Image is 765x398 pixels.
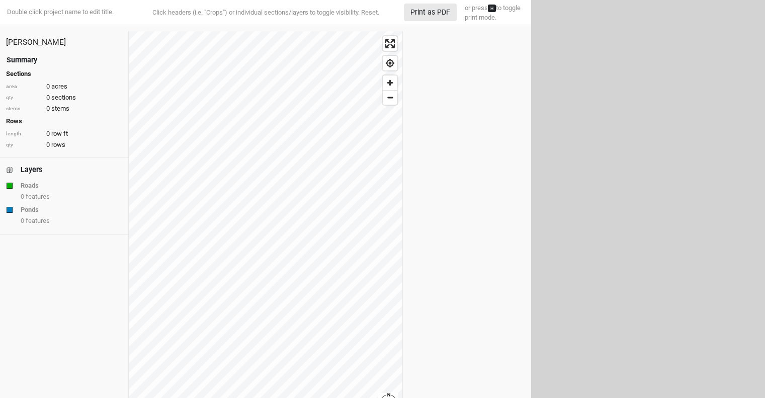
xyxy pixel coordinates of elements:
span: row ft [51,129,68,138]
button: Zoom in [383,75,397,90]
button: Find my location [383,56,397,70]
div: 0 features [21,216,122,225]
span: sections [51,93,76,102]
span: Zoom out [383,91,397,105]
kbd: H [488,5,496,12]
button: Print as PDF [404,4,457,21]
div: qty [6,94,41,102]
div: 0 features [21,192,122,201]
strong: Ponds [21,205,39,215]
button: Reset. [361,8,379,18]
div: Double click project name to edit title. [5,8,114,17]
button: Ponds0 features [6,204,122,224]
div: Susan Hartzell [6,37,122,48]
div: 0 [6,82,122,91]
div: 0 [6,104,122,113]
span: acres [51,82,67,91]
div: Summary [7,55,37,65]
div: 0 [6,93,122,102]
span: rows [51,140,65,149]
h4: Rows [6,117,122,125]
button: Zoom out [383,90,397,105]
div: stems [6,105,41,113]
div: Layers [21,165,42,175]
button: Roads0 features [6,180,122,200]
div: 0 [6,140,122,149]
div: 0 [6,129,122,138]
span: stems [51,104,69,113]
button: Enter fullscreen [383,36,397,51]
div: area [6,83,41,91]
strong: Roads [21,181,39,191]
div: qty [6,141,41,149]
div: length [6,130,41,138]
h4: Sections [6,70,122,78]
div: Click headers (i.e. "Crops") or individual sections/layers to toggle visibility. [132,8,399,18]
